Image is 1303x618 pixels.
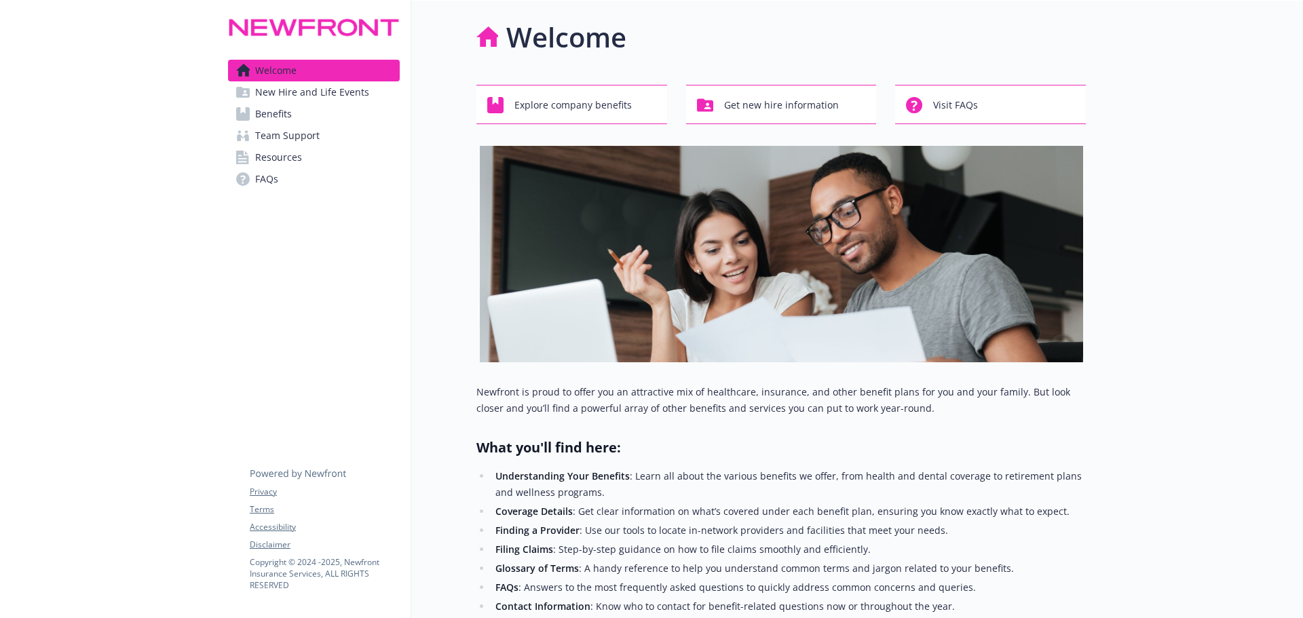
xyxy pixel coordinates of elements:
button: Get new hire information [686,85,877,124]
strong: Finding a Provider [495,524,580,537]
span: Welcome [255,60,297,81]
button: Explore company benefits [476,85,667,124]
li: : Use our tools to locate in-network providers and facilities that meet your needs. [491,522,1086,539]
a: New Hire and Life Events [228,81,400,103]
a: FAQs [228,168,400,190]
li: : Learn all about the various benefits we offer, from health and dental coverage to retirement pl... [491,468,1086,501]
p: Newfront is proud to offer you an attractive mix of healthcare, insurance, and other benefit plan... [476,384,1086,417]
strong: Glossary of Terms [495,562,579,575]
a: Disclaimer [250,539,399,551]
span: Benefits [255,103,292,125]
strong: Understanding Your Benefits [495,469,630,482]
h2: What you'll find here: [476,438,1086,457]
a: Accessibility [250,521,399,533]
strong: Filing Claims [495,543,553,556]
strong: Contact Information [495,600,590,613]
li: : Know who to contact for benefit-related questions now or throughout the year. [491,598,1086,615]
strong: Coverage Details [495,505,573,518]
a: Terms [250,503,399,516]
li: : A handy reference to help you understand common terms and jargon related to your benefits. [491,560,1086,577]
li: : Step-by-step guidance on how to file claims smoothly and efficiently. [491,541,1086,558]
a: Welcome [228,60,400,81]
a: Resources [228,147,400,168]
span: FAQs [255,168,278,190]
li: : Answers to the most frequently asked questions to quickly address common concerns and queries. [491,579,1086,596]
span: New Hire and Life Events [255,81,369,103]
img: overview page banner [480,146,1083,362]
h1: Welcome [506,17,626,58]
li: : Get clear information on what’s covered under each benefit plan, ensuring you know exactly what... [491,503,1086,520]
strong: FAQs [495,581,518,594]
button: Visit FAQs [895,85,1086,124]
span: Visit FAQs [933,92,978,118]
a: Privacy [250,486,399,498]
p: Copyright © 2024 - 2025 , Newfront Insurance Services, ALL RIGHTS RESERVED [250,556,399,591]
span: Get new hire information [724,92,839,118]
span: Resources [255,147,302,168]
a: Benefits [228,103,400,125]
span: Explore company benefits [514,92,632,118]
span: Team Support [255,125,320,147]
a: Team Support [228,125,400,147]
